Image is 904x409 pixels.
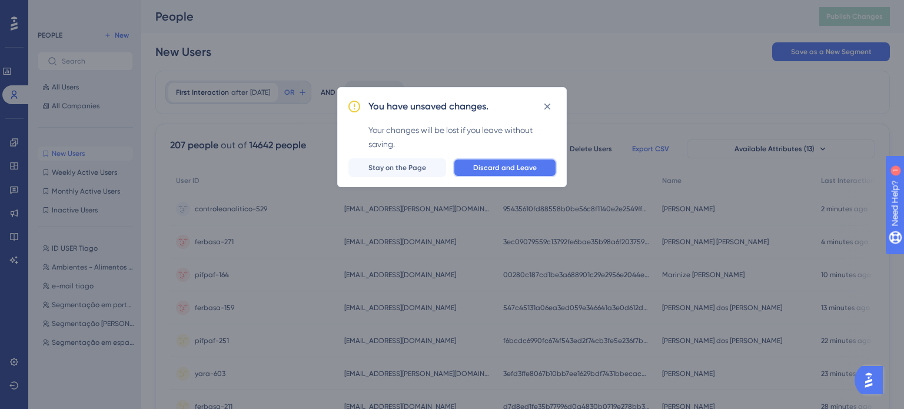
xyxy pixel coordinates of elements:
div: Your changes will be lost if you leave without saving. [368,123,557,151]
h2: You have unsaved changes. [368,99,488,114]
span: Need Help? [28,3,74,17]
span: Stay on the Page [368,163,426,172]
span: Discard and Leave [473,163,537,172]
iframe: UserGuiding AI Assistant Launcher [855,363,890,398]
div: 1 [82,6,85,15]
